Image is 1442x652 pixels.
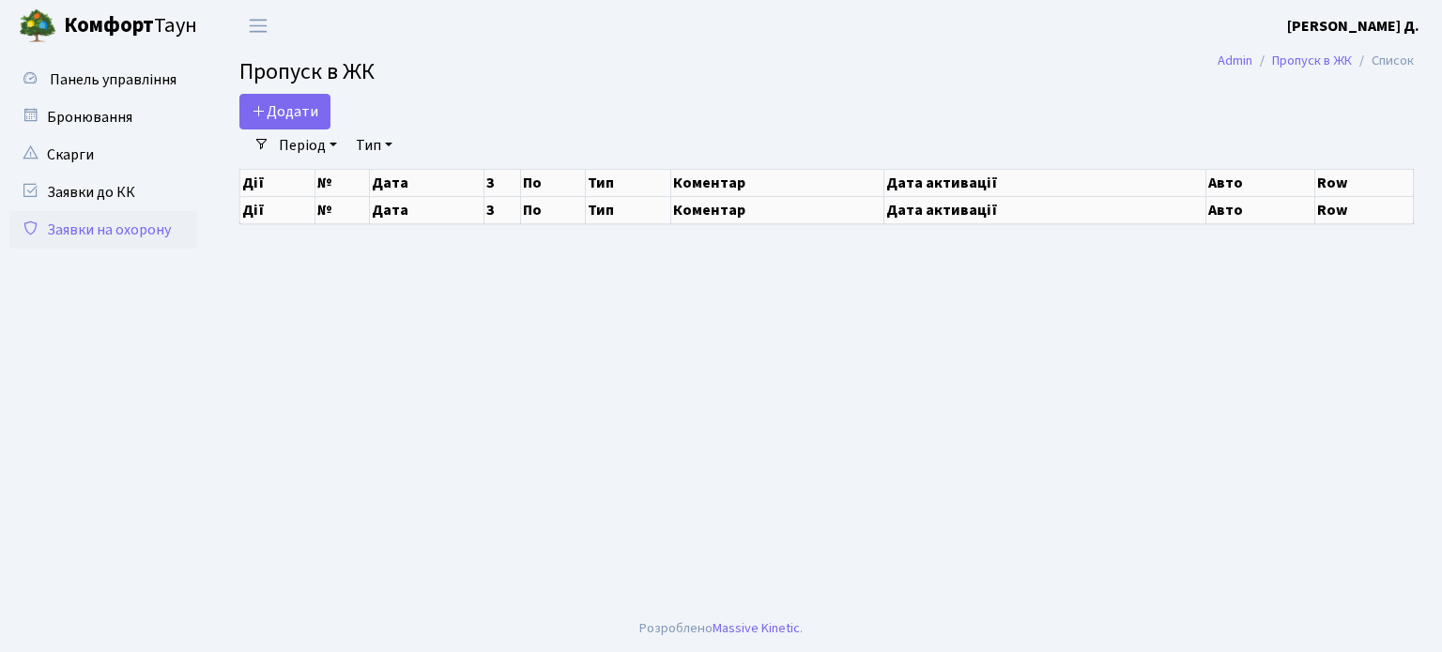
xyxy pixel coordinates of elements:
a: Massive Kinetic [713,618,800,638]
th: Дата активації [883,196,1205,223]
b: Комфорт [64,10,154,40]
a: Заявки до КК [9,174,197,211]
a: Панель управління [9,61,197,99]
th: По [520,196,585,223]
th: Тип [585,196,670,223]
span: Таун [64,10,197,42]
img: logo.png [19,8,56,45]
li: Список [1352,51,1414,71]
th: По [520,169,585,196]
div: Розроблено . [639,618,803,639]
a: Тип [348,129,400,161]
th: Дії [240,169,315,196]
th: З [483,196,520,223]
th: № [315,169,370,196]
th: Дата [370,169,484,196]
th: Row [1314,169,1413,196]
th: Row [1314,196,1413,223]
th: Тип [585,169,670,196]
a: Заявки на охорону [9,211,197,249]
span: Пропуск в ЖК [239,55,375,88]
a: [PERSON_NAME] Д. [1287,15,1419,38]
a: Бронювання [9,99,197,136]
a: Admin [1218,51,1252,70]
th: З [483,169,520,196]
nav: breadcrumb [1189,41,1442,81]
th: Дата активації [883,169,1205,196]
th: Коментар [671,169,884,196]
a: Скарги [9,136,197,174]
b: [PERSON_NAME] Д. [1287,16,1419,37]
th: № [315,196,370,223]
a: Період [271,129,345,161]
span: Панель управління [50,69,176,90]
th: Дата [370,196,484,223]
th: Коментар [671,196,884,223]
th: Авто [1205,169,1314,196]
span: Додати [252,101,318,122]
a: Пропуск в ЖК [1272,51,1352,70]
th: Авто [1205,196,1314,223]
th: Дії [240,196,315,223]
a: Додати [239,94,330,129]
button: Переключити навігацію [235,10,282,41]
